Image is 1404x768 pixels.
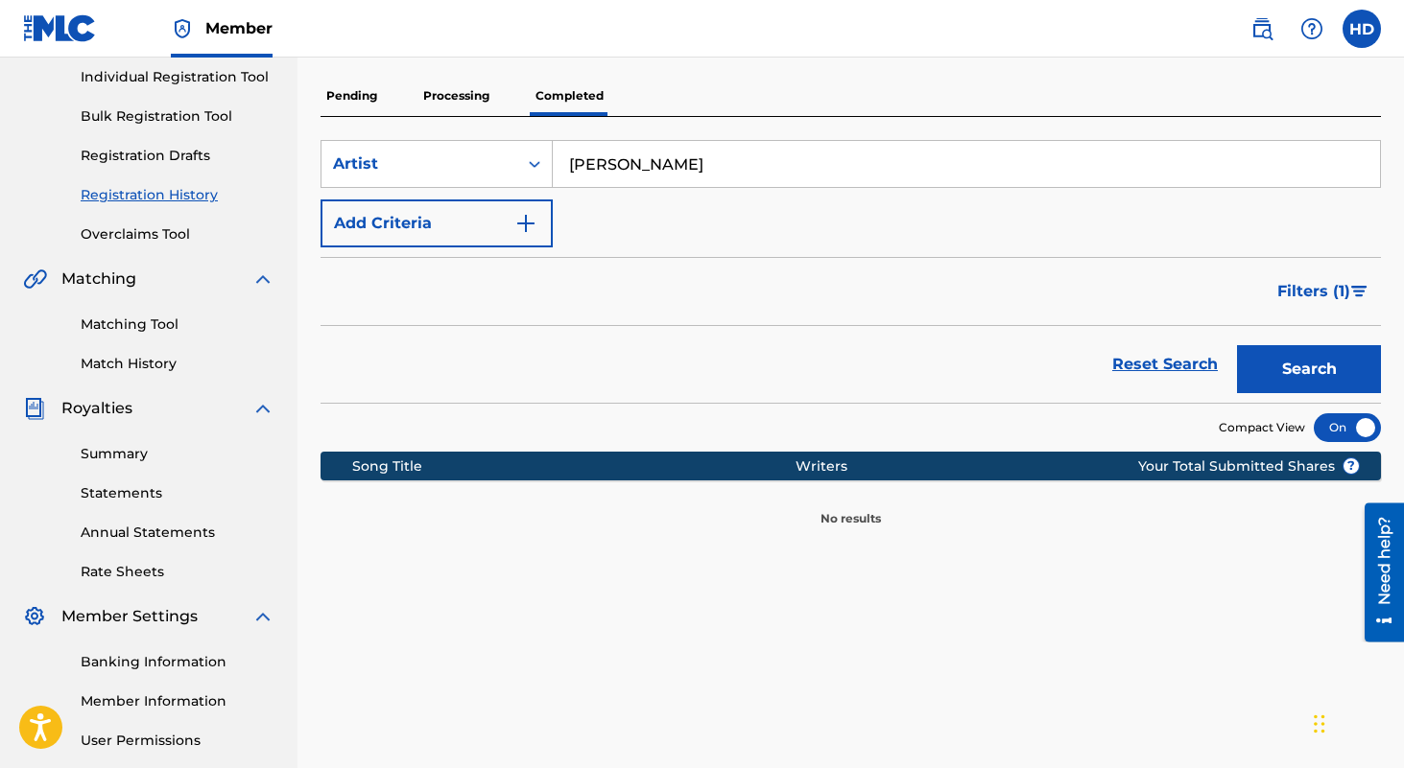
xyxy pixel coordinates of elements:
img: Royalties [23,397,46,420]
span: Member Settings [61,605,198,628]
a: Matching Tool [81,314,274,335]
img: MLC Logo [23,14,97,42]
div: Need help? [21,13,47,102]
span: Your Total Submitted Shares [1138,456,1360,477]
p: Processing [417,76,495,116]
span: Filters ( 1 ) [1277,280,1350,303]
img: expand [251,605,274,628]
img: search [1250,17,1273,40]
p: Pending [321,76,383,116]
span: Royalties [61,397,132,420]
img: expand [251,268,274,291]
iframe: Resource Center [1350,502,1404,641]
img: help [1300,17,1323,40]
span: Member [205,17,273,39]
a: Public Search [1243,10,1281,48]
a: User Permissions [81,731,274,751]
a: Individual Registration Tool [81,67,274,87]
a: Registration History [81,185,274,205]
div: Help [1293,10,1331,48]
img: expand [251,397,274,420]
div: Drag [1314,695,1325,753]
a: Banking Information [81,652,274,672]
p: Completed [530,76,609,116]
a: Summary [81,444,274,464]
div: Artist [333,152,506,175]
img: Member Settings [23,605,46,628]
a: Statements [81,483,274,503]
img: 9d2ae6d4665cec9f34b9.svg [514,212,537,235]
a: Member Information [81,691,274,711]
iframe: Chat Widget [1308,676,1404,768]
span: ? [1344,458,1359,474]
button: Search [1237,345,1381,393]
a: Reset Search [1103,343,1227,385]
a: Annual Statements [81,523,274,543]
div: Song Title [352,456,796,477]
a: Overclaims Tool [81,224,274,244]
img: Top Rightsholder [171,17,194,40]
p: No results [821,487,881,527]
div: User Menu [1343,10,1381,48]
form: Search Form [321,140,1381,403]
span: Compact View [1219,419,1305,436]
img: filter [1351,286,1368,297]
a: Rate Sheets [81,562,274,582]
a: Registration Drafts [81,146,274,166]
img: Matching [23,268,47,291]
a: Match History [81,354,274,374]
div: Writers [796,456,1199,477]
a: Bulk Registration Tool [81,106,274,127]
button: Add Criteria [321,199,553,247]
button: Filters (1) [1266,268,1381,315]
span: Matching [61,268,136,291]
